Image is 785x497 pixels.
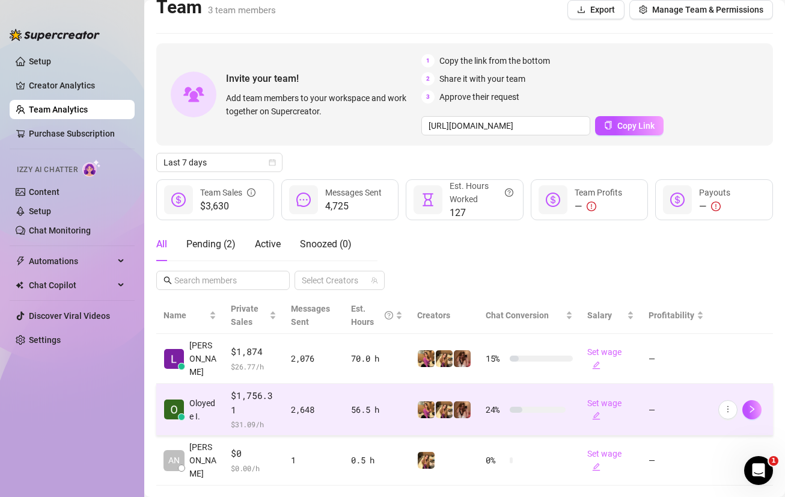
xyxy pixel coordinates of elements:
[25,84,44,103] img: Profile image for Ella
[291,454,337,467] div: 1
[421,72,435,85] span: 2
[291,352,337,365] div: 2,076
[25,232,183,242] a: Check out our plans and pricing here.
[421,90,435,103] span: 3
[163,309,207,322] span: Name
[206,389,225,409] button: Send a message…
[641,436,711,486] td: —
[226,91,417,118] span: Add team members to your workspace and work together on Supercreator.
[29,57,51,66] a: Setup
[670,193,685,207] span: dollar-circle
[486,454,505,467] span: 0 %
[164,400,184,419] img: Oloyede Ilias O…
[231,418,276,430] span: $ 31.09 /h
[231,446,276,461] span: $0
[699,199,730,214] div: —
[76,394,86,404] button: Start recording
[296,193,311,207] span: message
[29,335,61,345] a: Settings
[29,124,125,143] a: Purchase Subscription
[226,71,421,86] span: Invite your team!
[189,339,216,378] span: [PERSON_NAME]
[744,456,773,485] iframe: Intercom live chat
[351,454,402,467] div: 0.5 h
[592,463,600,471] span: edit
[450,179,513,206] div: Est. Hours Worked
[421,193,435,207] span: hourglass
[587,347,622,370] a: Set wageedit
[247,186,255,199] span: info-circle
[156,297,224,334] th: Name
[724,405,732,413] span: more
[546,193,560,207] span: dollar-circle
[38,394,47,404] button: Emoji picker
[208,5,276,16] span: 3 team members
[17,164,78,176] span: Izzy AI Chatter
[439,54,550,67] span: Copy the link from the bottom
[10,69,231,350] div: Ella says…
[587,202,596,211] span: exclamation-circle
[639,5,647,14] span: setting
[231,304,258,327] span: Private Sales
[168,454,180,467] span: AN
[454,401,471,418] img: ˚｡୨୧˚Quinn˚୨୧｡˚
[711,202,721,211] span: exclamation-circle
[19,394,28,404] button: Upload attachment
[16,256,25,266] span: thunderbolt
[439,72,525,85] span: Share it with your team
[25,291,210,313] b: Got questions about pricing? Just reply —i’m here to help.
[200,199,255,214] span: $3,630
[29,252,114,271] span: Automations
[351,403,402,416] div: 56.5 h
[575,199,622,214] div: —
[505,179,513,206] span: question-circle
[29,105,88,114] a: Team Analytics
[587,310,612,320] span: Salary
[769,456,778,466] span: 1
[25,173,176,194] b: Quick heads-up—your access to supercreator is about to expire.
[291,403,337,416] div: 2,648
[231,389,276,417] span: $1,756.31
[418,401,435,418] img: Daniela
[436,401,453,418] img: *ੈ˚daniela*ੈ
[371,277,378,284] span: team
[29,226,91,235] a: Chat Monitoring
[486,310,549,320] span: Chat Conversion
[652,5,763,14] span: Manage Team & Permissions
[186,237,236,252] div: Pending ( 2 )
[163,153,275,171] span: Last 7 days
[454,350,471,367] img: ˚｡୨୧˚Quinn˚୨୧｡˚
[10,369,230,389] textarea: Message…
[25,203,193,224] b: Want to keep rocking onlyfans with supercreator?
[418,452,435,469] img: *ੈ˚daniela*ੈ
[748,405,756,413] span: right
[25,250,199,283] b: And guess what? Grab your license during the trial and get 30% off your first month with the code
[29,311,110,321] a: Discover Viral Videos
[436,350,453,367] img: *ੈ˚daniela*ੈ
[269,159,276,166] span: calendar
[587,449,622,472] a: Set wageedit
[53,89,118,98] span: [PERSON_NAME]
[385,302,393,329] span: question-circle
[29,187,60,197] a: Content
[25,249,216,285] div: FLASH30! 🎉
[25,126,130,135] b: [PERSON_NAME] here.
[25,143,210,165] b: I hope you’re loving your new onlyfans superpowers!
[34,7,53,26] img: Profile image for Ella
[29,76,125,95] a: Creator Analytics
[300,238,352,250] span: Snoozed ( 0 )
[25,113,216,137] div: Hey [PERSON_NAME],
[58,15,117,27] p: Active 18h ago
[211,5,233,26] div: Close
[82,159,101,177] img: AI Chatter
[604,121,612,129] span: copy
[10,29,100,41] img: logo-BBDzfeDw.svg
[57,394,67,404] button: Gif picker
[163,276,172,285] span: search
[164,349,184,369] img: Laurence Laulit…
[171,193,186,207] span: dollar-circle
[590,5,615,14] span: Export
[421,54,435,67] span: 1
[486,352,505,365] span: 15 %
[649,310,694,320] span: Profitability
